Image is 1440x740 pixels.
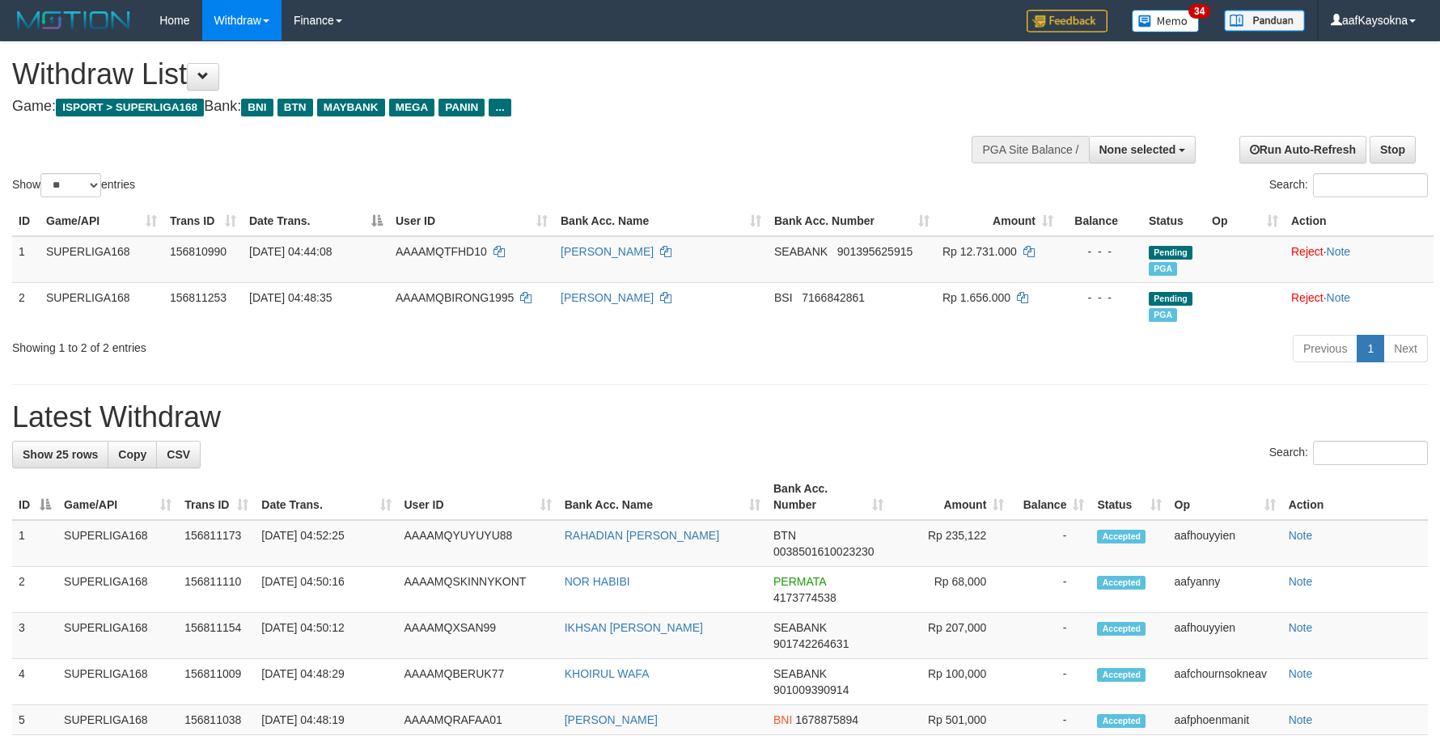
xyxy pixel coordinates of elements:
[57,520,178,567] td: SUPERLIGA168
[57,567,178,613] td: SUPERLIGA168
[1285,236,1434,283] td: ·
[1097,530,1146,543] span: Accepted
[241,99,273,116] span: BNI
[890,613,1010,659] td: Rp 207,000
[12,705,57,735] td: 5
[317,99,385,116] span: MAYBANK
[438,99,485,116] span: PANIN
[1010,474,1091,520] th: Balance: activate to sort column ascending
[1289,575,1313,588] a: Note
[1285,282,1434,328] td: ·
[389,99,435,116] span: MEGA
[774,245,828,258] span: SEABANK
[773,667,827,680] span: SEABANK
[249,291,332,304] span: [DATE] 04:48:35
[178,474,255,520] th: Trans ID: activate to sort column ascending
[1327,291,1351,304] a: Note
[1327,245,1351,258] a: Note
[942,245,1017,258] span: Rp 12.731.000
[565,575,630,588] a: NOR HABIBI
[1168,474,1282,520] th: Op: activate to sort column ascending
[12,206,40,236] th: ID
[565,667,650,680] a: KHOIRUL WAFA
[1289,713,1313,726] a: Note
[1010,520,1091,567] td: -
[972,136,1088,163] div: PGA Site Balance /
[12,401,1428,433] h1: Latest Withdraw
[12,99,944,115] h4: Game: Bank:
[1289,529,1313,542] a: Note
[1027,10,1108,32] img: Feedback.jpg
[773,591,836,604] span: Copy 4173774538 to clipboard
[942,291,1010,304] span: Rp 1.656.000
[108,441,157,468] a: Copy
[389,206,554,236] th: User ID: activate to sort column ascending
[1097,668,1146,682] span: Accepted
[554,206,768,236] th: Bank Acc. Name: activate to sort column ascending
[773,529,796,542] span: BTN
[1188,4,1210,19] span: 34
[1282,474,1428,520] th: Action
[12,282,40,328] td: 2
[565,621,703,634] a: IKHSAN [PERSON_NAME]
[837,245,913,258] span: Copy 901395625915 to clipboard
[178,520,255,567] td: 156811173
[1168,567,1282,613] td: aafyanny
[398,659,558,705] td: AAAAMQBERUK77
[1149,246,1192,260] span: Pending
[12,520,57,567] td: 1
[255,659,397,705] td: [DATE] 04:48:29
[1293,335,1357,362] a: Previous
[396,291,514,304] span: AAAAMQBIRONG1995
[1010,567,1091,613] td: -
[767,474,890,520] th: Bank Acc. Number: activate to sort column ascending
[398,474,558,520] th: User ID: activate to sort column ascending
[12,613,57,659] td: 3
[890,520,1010,567] td: Rp 235,122
[178,705,255,735] td: 156811038
[1149,262,1177,276] span: Marked by aafandaneth
[243,206,389,236] th: Date Trans.: activate to sort column descending
[1149,308,1177,322] span: Marked by aafchoeunmanni
[1097,622,1146,636] span: Accepted
[773,545,875,558] span: Copy 0038501610023230 to clipboard
[12,8,135,32] img: MOTION_logo.png
[1357,335,1384,362] a: 1
[57,705,178,735] td: SUPERLIGA168
[773,575,826,588] span: PERMATA
[1313,173,1428,197] input: Search:
[890,659,1010,705] td: Rp 100,000
[773,621,827,634] span: SEABANK
[12,474,57,520] th: ID: activate to sort column descending
[56,99,204,116] span: ISPORT > SUPERLIGA168
[167,448,190,461] span: CSV
[1168,659,1282,705] td: aafchournsokneav
[118,448,146,461] span: Copy
[178,613,255,659] td: 156811154
[802,291,865,304] span: Copy 7166842861 to clipboard
[1205,206,1285,236] th: Op: activate to sort column ascending
[40,236,163,283] td: SUPERLIGA168
[768,206,936,236] th: Bank Acc. Number: activate to sort column ascending
[156,441,201,468] a: CSV
[1269,441,1428,465] label: Search:
[1370,136,1416,163] a: Stop
[40,173,101,197] select: Showentries
[277,99,313,116] span: BTN
[12,236,40,283] td: 1
[12,441,108,468] a: Show 25 rows
[773,637,849,650] span: Copy 901742264631 to clipboard
[396,245,487,258] span: AAAAMQTFHD10
[170,245,227,258] span: 156810990
[1099,143,1176,156] span: None selected
[1010,705,1091,735] td: -
[398,520,558,567] td: AAAAMQYUYUYU88
[1291,245,1324,258] a: Reject
[1097,714,1146,728] span: Accepted
[1289,667,1313,680] a: Note
[565,529,719,542] a: RAHADIAN [PERSON_NAME]
[773,683,849,696] span: Copy 901009390914 to clipboard
[1168,705,1282,735] td: aafphoenmanit
[1060,206,1142,236] th: Balance
[255,520,397,567] td: [DATE] 04:52:25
